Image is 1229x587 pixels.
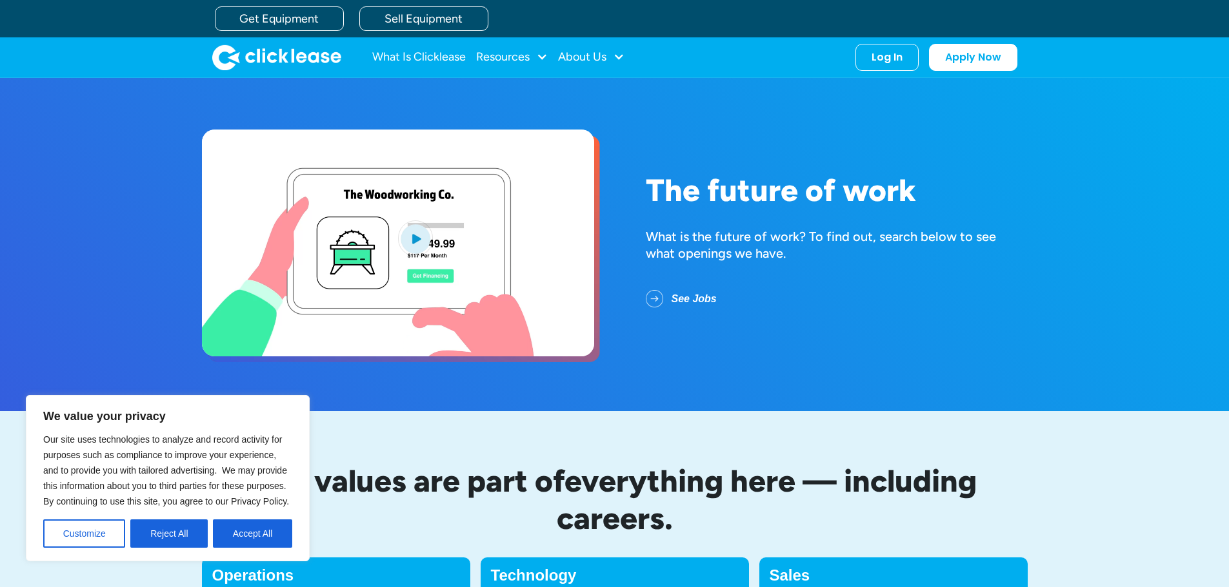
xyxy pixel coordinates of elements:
[372,44,466,70] a: What Is Clicklease
[491,568,739,583] h4: Technology
[215,6,344,31] a: Get Equipment
[359,6,488,31] a: Sell Equipment
[212,568,460,583] h4: Operations
[202,130,594,356] a: open lightbox
[398,220,433,256] img: Blue play button logo on a light blue circular background
[43,519,125,548] button: Customize
[770,568,1017,583] h4: Sales
[646,228,1028,262] div: What is the future of work? To find out, search below to see what openings we have.
[646,282,737,316] a: See Jobs
[202,463,1028,537] h2: Our values are part of
[646,173,1028,207] h1: The future of work
[557,462,977,537] span: everything here — including careers.
[212,44,341,70] a: home
[872,51,903,64] div: Log In
[43,409,292,424] p: We value your privacy
[130,519,208,548] button: Reject All
[476,44,548,70] div: Resources
[43,434,289,506] span: Our site uses technologies to analyze and record activity for purposes such as compliance to impr...
[212,44,341,70] img: Clicklease logo
[929,44,1017,71] a: Apply Now
[26,395,310,561] div: We value your privacy
[213,519,292,548] button: Accept All
[558,44,624,70] div: About Us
